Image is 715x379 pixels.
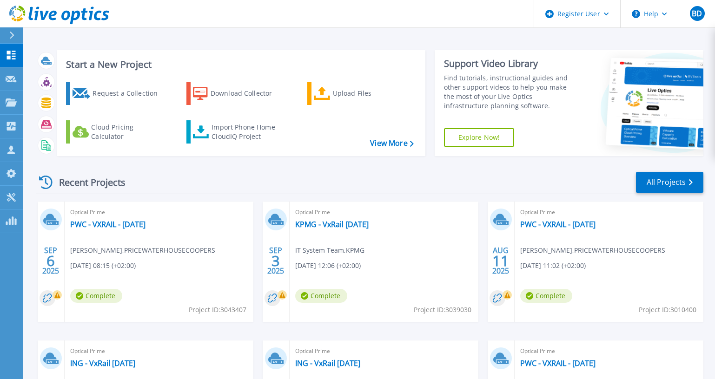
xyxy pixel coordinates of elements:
span: [DATE] 12:06 (+02:00) [295,261,361,271]
a: View More [370,139,413,148]
span: [PERSON_NAME] , PRICEWATERHOUSECOOPERS [70,245,215,255]
span: BD [692,10,702,17]
span: [DATE] 11:02 (+02:00) [520,261,586,271]
a: PWC - VXRAIL - [DATE] [70,220,146,229]
div: Download Collector [211,84,285,103]
div: Find tutorials, instructional guides and other support videos to help you make the most of your L... [444,73,579,111]
a: All Projects [636,172,703,193]
span: Optical Prime [520,346,698,356]
div: Request a Collection [93,84,167,103]
div: AUG 2025 [492,244,510,278]
span: Optical Prime [70,207,248,217]
div: Upload Files [333,84,407,103]
div: SEP 2025 [267,244,285,278]
span: [PERSON_NAME] , PRICEWATERHOUSECOOPERS [520,245,665,255]
span: Complete [520,289,572,303]
a: PWC - VXRAIL - [DATE] [520,220,596,229]
span: Project ID: 3043407 [189,305,246,315]
span: Complete [70,289,122,303]
span: Optical Prime [295,207,473,217]
span: Optical Prime [520,207,698,217]
span: IT System Team , KPMG [295,245,364,255]
span: Project ID: 3039030 [414,305,471,315]
span: Optical Prime [70,346,248,356]
a: Upload Files [307,82,411,105]
span: [DATE] 08:15 (+02:00) [70,261,136,271]
div: Import Phone Home CloudIQ Project [212,123,284,141]
a: KPMG - VxRail [DATE] [295,220,369,229]
h3: Start a New Project [66,59,413,70]
a: ING - VxRail [DATE] [295,359,360,368]
a: Explore Now! [444,128,515,147]
span: 11 [492,257,509,265]
a: Download Collector [186,82,290,105]
div: Cloud Pricing Calculator [91,123,166,141]
a: Cloud Pricing Calculator [66,120,170,144]
span: 6 [46,257,55,265]
div: Recent Projects [36,171,138,194]
a: Request a Collection [66,82,170,105]
div: Support Video Library [444,58,579,70]
a: PWC - VXRAIL - [DATE] [520,359,596,368]
span: Project ID: 3010400 [639,305,696,315]
span: 3 [271,257,280,265]
a: ING - VxRail [DATE] [70,359,135,368]
div: SEP 2025 [42,244,60,278]
span: Optical Prime [295,346,473,356]
span: Complete [295,289,347,303]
